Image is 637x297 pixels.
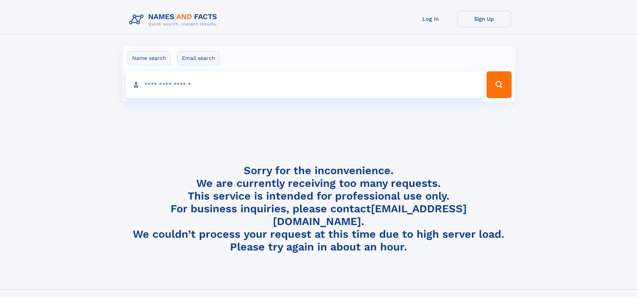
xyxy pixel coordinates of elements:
[128,51,171,65] label: Name search
[487,71,511,98] button: Search Button
[126,71,484,98] input: search input
[126,11,223,29] img: Logo Names and Facts
[178,51,219,65] label: Email search
[273,202,467,228] a: [EMAIL_ADDRESS][DOMAIN_NAME]
[126,164,511,253] h4: Sorry for the inconvenience. We are currently receiving too many requests. This service is intend...
[457,11,511,27] a: Sign Up
[404,11,457,27] a: Log In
